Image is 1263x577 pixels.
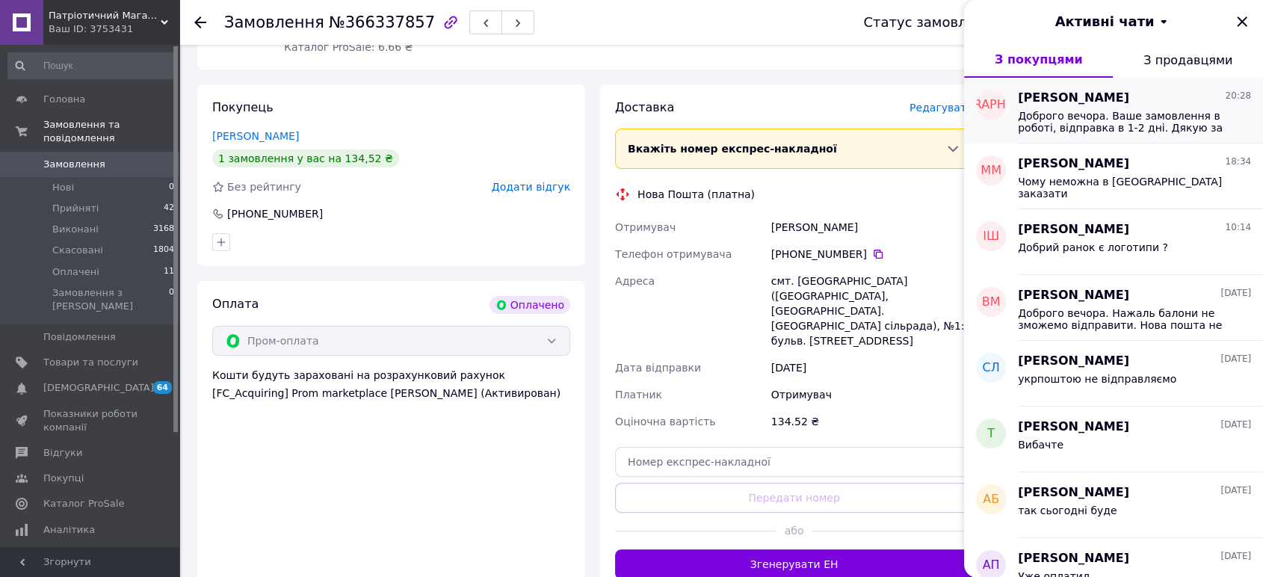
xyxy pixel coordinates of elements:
[1233,13,1251,31] button: Закрити
[1006,12,1221,31] button: Активні чати
[1018,176,1230,200] span: Чому неможна в [GEOGRAPHIC_DATA] заказати
[1018,505,1117,516] span: так сьогодні буде
[983,491,999,508] span: АБ
[212,386,570,401] div: [FC_Acquiring] Prom marketplace [PERSON_NAME] (Активирован)
[1143,53,1232,67] span: З продавцями
[1220,353,1251,365] span: [DATE]
[329,13,435,31] span: №366337857
[1018,90,1129,107] span: [PERSON_NAME]
[768,268,976,354] div: смт. [GEOGRAPHIC_DATA] ([GEOGRAPHIC_DATA], [GEOGRAPHIC_DATA]. [GEOGRAPHIC_DATA] сільрада), №1: бу...
[43,446,82,460] span: Відгуки
[1018,155,1129,173] span: [PERSON_NAME]
[164,265,174,279] span: 11
[910,102,973,114] span: Редагувати
[995,52,1083,67] span: З покупцями
[52,202,99,215] span: Прийняті
[490,296,570,314] div: Оплачено
[43,407,138,434] span: Показники роботи компанії
[1018,439,1063,451] span: Вибачте
[1018,419,1129,436] span: [PERSON_NAME]
[212,130,299,142] a: [PERSON_NAME]
[964,472,1263,538] button: АБ[PERSON_NAME][DATE]так сьогодні буде
[43,330,116,344] span: Повідомлення
[153,244,174,257] span: 1804
[615,416,715,428] span: Оціночна вартість
[43,356,138,369] span: Товари та послуги
[43,472,84,485] span: Покупці
[964,78,1263,144] button: [DEMOGRAPHIC_DATA][PERSON_NAME]20:28Доброго вечора. Ваше замовлення в роботі, відправка в 1-2 дні...
[982,294,1001,311] span: ВМ
[615,389,662,401] span: Платник
[987,425,995,442] span: Т
[227,181,301,193] span: Без рейтингу
[52,223,99,236] span: Виконані
[284,41,413,53] span: Каталог ProSale: 6.66 ₴
[1018,484,1129,502] span: [PERSON_NAME]
[49,9,161,22] span: Патріотичний Магазин
[43,158,105,171] span: Замовлення
[212,149,399,167] div: 1 замовлення у вас на 134,52 ₴
[1225,155,1251,168] span: 18:34
[768,354,976,381] div: [DATE]
[1220,419,1251,431] span: [DATE]
[43,93,85,106] span: Головна
[1225,221,1251,234] span: 10:14
[982,360,999,377] span: сл
[194,15,206,30] div: Повернутися назад
[52,244,103,257] span: Скасовані
[964,42,1113,78] button: З покупцями
[1220,484,1251,497] span: [DATE]
[49,22,179,36] div: Ваш ID: 3753431
[615,248,732,260] span: Телефон отримувача
[52,181,74,194] span: Нові
[212,297,259,311] span: Оплата
[224,13,324,31] span: Замовлення
[964,144,1263,209] button: ММ[PERSON_NAME]18:34Чому неможна в [GEOGRAPHIC_DATA] заказати
[615,100,674,114] span: Доставка
[52,286,169,313] span: Замовлення з [PERSON_NAME]
[164,202,174,215] span: 42
[768,408,976,435] div: 134.52 ₴
[634,187,759,202] div: Нова Пошта (платна)
[768,214,976,241] div: [PERSON_NAME]
[1018,307,1230,331] span: Доброго вечора. Нажаль балони не зможемо відправити. Нова пошта не приймає
[615,221,676,233] span: Отримувач
[226,206,324,221] div: [PHONE_NUMBER]
[212,368,570,401] div: Кошти будуть зараховані на розрахунковий рахунок
[964,407,1263,472] button: Т[PERSON_NAME][DATE]Вибачте
[43,381,154,395] span: [DEMOGRAPHIC_DATA]
[615,275,655,287] span: Адреса
[1225,90,1251,102] span: 20:28
[153,381,172,394] span: 64
[169,181,174,194] span: 0
[43,523,95,537] span: Аналітика
[43,118,179,145] span: Замовлення та повідомлення
[981,162,1001,179] span: ММ
[923,96,1059,114] span: [DEMOGRAPHIC_DATA]
[1018,353,1129,370] span: [PERSON_NAME]
[615,362,701,374] span: Дата відправки
[1018,373,1176,385] span: укрпоштою не відправляємо
[1220,287,1251,300] span: [DATE]
[771,247,973,262] div: [PHONE_NUMBER]
[7,52,176,79] input: Пошук
[492,181,570,193] span: Додати відгук
[212,100,274,114] span: Покупець
[964,275,1263,341] button: ВМ[PERSON_NAME][DATE]Доброго вечора. Нажаль балони не зможемо відправити. Нова пошта не приймає
[153,223,174,236] span: 3168
[615,447,973,477] input: Номер експрес-накладної
[1018,550,1129,567] span: [PERSON_NAME]
[52,265,99,279] span: Оплачені
[628,143,837,155] span: Вкажіть номер експрес-накладної
[43,497,124,510] span: Каталог ProSale
[1018,287,1129,304] span: [PERSON_NAME]
[1113,42,1263,78] button: З продавцями
[1018,241,1168,253] span: Добрий ранок є логотипи ?
[964,209,1263,275] button: ІШ[PERSON_NAME]10:14Добрий ранок є логотипи ?
[1220,550,1251,563] span: [DATE]
[1018,110,1230,134] span: Доброго вечора. Ваше замовлення в роботі, відправка в 1-2 дні. Дякую за замовлення
[776,523,812,538] span: або
[1018,221,1129,238] span: [PERSON_NAME]
[768,381,976,408] div: Отримувач
[1054,12,1154,31] span: Активні чати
